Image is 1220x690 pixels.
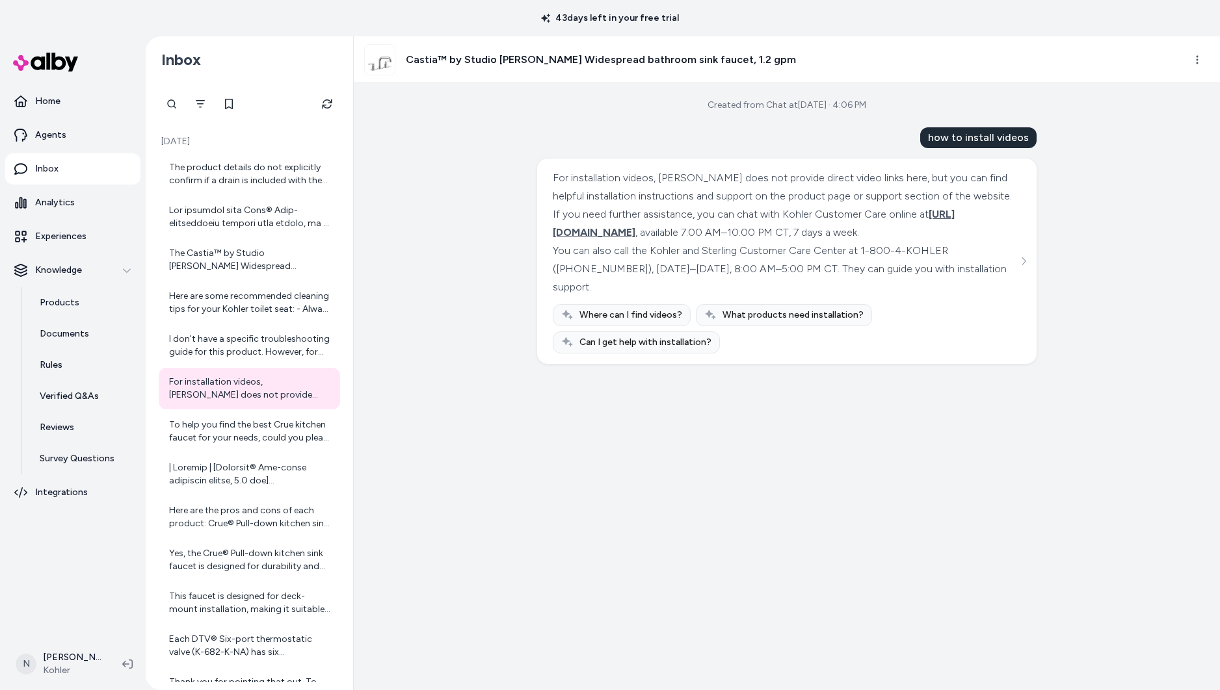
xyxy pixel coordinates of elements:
a: To help you find the best Crue kitchen faucet for your needs, could you please tell me a bit abou... [159,411,340,452]
p: Agents [35,129,66,142]
p: [PERSON_NAME] [43,651,101,664]
a: The Castia™ by Studio [PERSON_NAME] Widespread bathroom sink faucet is made of brass, which is a ... [159,239,340,281]
p: Products [40,296,79,309]
div: Each DTV® Six-port thermostatic valve (K-682-K-NA) has six independently controllable outlets. Wh... [169,633,332,659]
div: If you need further assistance, you can chat with Kohler Customer Care online at , available 7:00... [553,205,1018,242]
a: Agents [5,120,140,151]
img: aag26490_rgb [365,45,395,75]
div: For installation videos, [PERSON_NAME] does not provide direct video links here, but you can find... [553,169,1018,205]
div: This faucet is designed for deck-mount installation, making it suitable for a variety of kitchen ... [169,590,332,616]
a: Lor ipsumdol sita Cons® Adip-elitseddoeiu tempori utla etdolo, ma al enimadminim ve qui nostru ex... [159,196,340,238]
div: The product details do not explicitly confirm if a drain is included with the sink. For the most ... [169,161,332,187]
a: Verified Q&As [27,381,140,412]
p: Integrations [35,486,88,499]
a: Each DTV® Six-port thermostatic valve (K-682-K-NA) has six independently controllable outlets. Wh... [159,625,340,667]
span: Kohler [43,664,101,677]
h3: Castia™ by Studio [PERSON_NAME] Widespread bathroom sink faucet, 1.2 gpm [406,52,796,68]
span: What products need installation? [723,309,864,322]
p: Inbox [35,162,59,175]
a: Analytics [5,187,140,218]
a: Inbox [5,153,140,185]
p: Rules [40,359,62,372]
a: Experiences [5,221,140,252]
div: Lor ipsumdol sita Cons® Adip-elitseddoeiu tempori utla etdolo, ma al enimadminim ve qui nostru ex... [169,204,332,230]
span: Can I get help with installation? [579,336,711,349]
a: Rules [27,350,140,381]
a: I don't have a specific troubleshooting guide for this product. However, for troubleshooting assi... [159,325,340,366]
img: alby Logo [13,53,78,71]
button: Knowledge [5,255,140,286]
p: Home [35,95,60,108]
p: Analytics [35,196,75,209]
div: The Castia™ by Studio [PERSON_NAME] Widespread bathroom sink faucet is made of brass, which is a ... [169,247,332,273]
p: Verified Q&As [40,390,99,403]
p: Reviews [40,421,74,434]
p: Knowledge [35,264,82,277]
a: Documents [27,318,140,350]
button: N[PERSON_NAME]Kohler [8,643,112,685]
a: This faucet is designed for deck-mount installation, making it suitable for a variety of kitchen ... [159,582,340,624]
span: Where can I find videos? [579,309,682,322]
a: Here are some recommended cleaning tips for your Kohler toilet seat: - Always test your cleaning ... [159,282,340,324]
div: You can also call the Kohler and Sterling Customer Care Center at 1-800-4-KOHLER ([PHONE_NUMBER])... [553,242,1018,296]
div: | Loremip | [Dolorsit® Ame-conse adipiscin elitse, 5.0 doe](tempo://inc.utlabo.etd/ma/aliquae-adm... [169,461,332,487]
button: Filter [187,91,213,117]
div: Here are the pros and cons of each product: Crue® Pull-down kitchen sink faucet with three-functi... [169,504,332,530]
a: Here are the pros and cons of each product: Crue® Pull-down kitchen sink faucet with three-functi... [159,496,340,538]
p: [DATE] [159,135,340,148]
a: For installation videos, [PERSON_NAME] does not provide direct video links here, but you can find... [159,368,340,409]
p: 43 days left in your free trial [533,12,687,25]
a: Home [5,86,140,117]
a: Reviews [27,412,140,443]
a: Products [27,287,140,318]
div: how to install videos [920,127,1037,148]
h2: Inbox [161,50,201,70]
a: Survey Questions [27,443,140,474]
div: Yes, the Crue® Pull-down kitchen sink faucet is designed for durability and daily use. It feature... [169,547,332,573]
p: Survey Questions [40,452,114,465]
a: Integrations [5,477,140,508]
div: For installation videos, [PERSON_NAME] does not provide direct video links here, but you can find... [169,376,332,402]
div: To help you find the best Crue kitchen faucet for your needs, could you please tell me a bit abou... [169,418,332,444]
a: | Loremip | [Dolorsit® Ame-conse adipiscin elitse, 5.0 doe](tempo://inc.utlabo.etd/ma/aliquae-adm... [159,454,340,495]
a: Yes, the Crue® Pull-down kitchen sink faucet is designed for durability and daily use. It feature... [159,539,340,581]
div: I don't have a specific troubleshooting guide for this product. However, for troubleshooting assi... [169,333,332,359]
div: Here are some recommended cleaning tips for your Kohler toilet seat: - Always test your cleaning ... [169,290,332,316]
div: Created from Chat at [DATE] · 4:06 PM [708,99,866,112]
button: See more [1016,253,1031,269]
p: Documents [40,327,89,340]
a: The product details do not explicitly confirm if a drain is included with the sink. For the most ... [159,153,340,195]
span: N [16,654,36,674]
p: Experiences [35,230,86,243]
button: Refresh [314,91,340,117]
